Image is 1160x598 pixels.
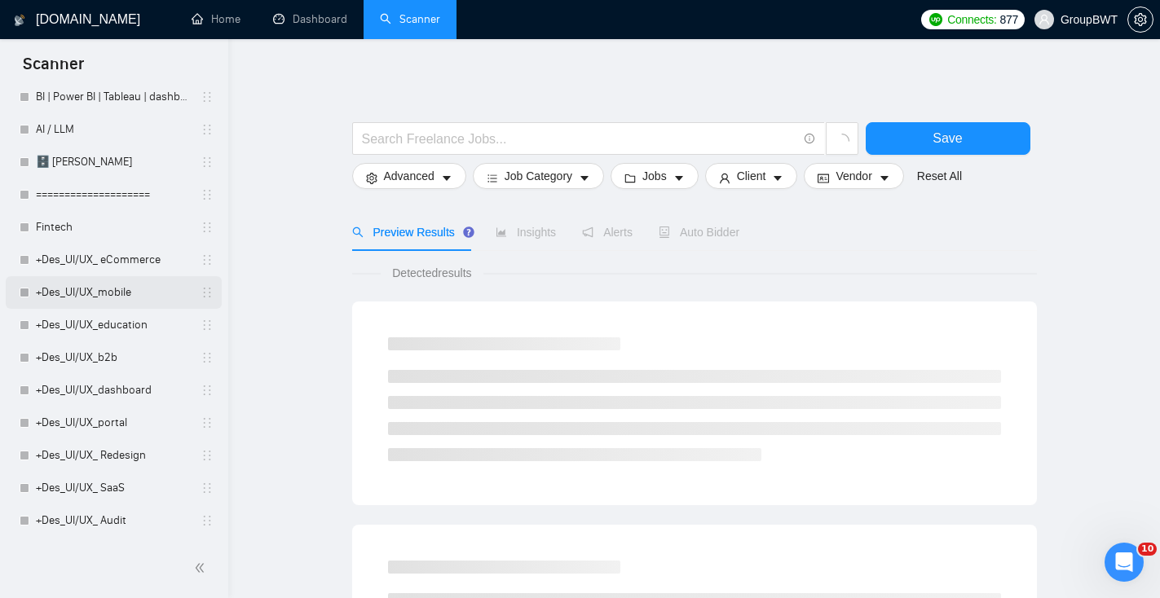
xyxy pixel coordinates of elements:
button: settingAdvancedcaret-down [352,163,466,189]
span: holder [201,156,214,169]
span: Preview Results [352,226,470,239]
span: caret-down [579,172,590,184]
span: holder [201,416,214,429]
a: ==================== [36,178,191,211]
span: robot [659,226,670,238]
span: search [352,226,364,238]
button: Save [866,122,1030,155]
a: Fintech [36,211,191,244]
span: Jobs [642,167,667,185]
span: Detected results [381,264,483,282]
span: user [719,172,730,184]
a: +Des_UI/UX_MVP [36,537,191,569]
span: setting [366,172,377,184]
span: holder [201,481,214,495]
span: area-chart [496,226,507,238]
span: holder [201,253,214,266]
a: +Des_UI/UX_dashboard [36,374,191,407]
span: Save [933,128,962,148]
button: idcardVendorcaret-down [804,163,903,189]
a: searchScanner [380,12,440,26]
span: notification [582,226,593,238]
span: idcard [818,172,829,184]
iframe: Intercom live chat [1105,543,1144,582]
a: Reset All [917,167,962,185]
span: holder [201,188,214,201]
a: BI | Power BI | Tableau | dashboard [36,81,191,113]
span: Scanner [10,52,97,86]
span: holder [201,449,214,462]
span: Insights [496,226,556,239]
span: user [1039,14,1050,25]
span: holder [201,286,214,299]
span: info-circle [805,134,815,144]
img: logo [14,7,25,33]
span: 10 [1138,543,1157,556]
span: folder [624,172,636,184]
span: Advanced [384,167,434,185]
span: caret-down [879,172,890,184]
span: holder [201,351,214,364]
span: holder [201,319,214,332]
span: Connects: [947,11,996,29]
span: holder [201,90,214,103]
span: holder [201,384,214,397]
span: caret-down [441,172,452,184]
a: +Des_UI/UX_ SaaS [36,472,191,504]
span: loading [835,134,849,148]
span: caret-down [673,172,685,184]
span: setting [1128,13,1153,26]
a: +Des_UI/UX_portal [36,407,191,439]
span: holder [201,221,214,234]
a: dashboardDashboard [273,12,347,26]
a: +Des_UI/UX_b2b [36,341,191,374]
button: folderJobscaret-down [611,163,699,189]
a: +Des_UI/UX_mobile [36,276,191,309]
button: setting [1127,7,1153,33]
span: holder [201,514,214,527]
span: Auto Bidder [659,226,739,239]
img: upwork-logo.png [929,13,942,26]
span: Alerts [582,226,633,239]
a: +Des_UI/UX_education [36,309,191,341]
a: +Des_UI/UX_ eCommerce [36,244,191,276]
a: setting [1127,13,1153,26]
a: +Des_UI/UX_ Audit [36,504,191,537]
button: userClientcaret-down [705,163,798,189]
button: barsJob Categorycaret-down [473,163,604,189]
span: Job Category [505,167,572,185]
span: double-left [194,560,210,576]
a: 🗄️ [PERSON_NAME] [36,146,191,178]
input: Search Freelance Jobs... [362,129,797,149]
div: Tooltip anchor [461,225,476,240]
span: caret-down [772,172,783,184]
span: bars [487,172,498,184]
span: holder [201,123,214,136]
span: 877 [1000,11,1018,29]
a: homeHome [192,12,240,26]
span: Vendor [836,167,871,185]
a: +Des_UI/UX_ Redesign [36,439,191,472]
a: AI / LLM [36,113,191,146]
span: Client [737,167,766,185]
